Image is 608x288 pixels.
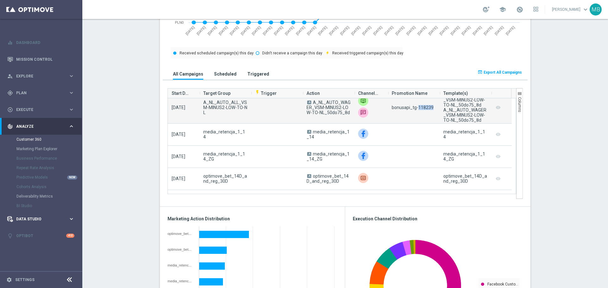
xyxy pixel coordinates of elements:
div: optimove_bet_14D_and_reg_30D [168,248,194,251]
text: [DATE] [428,25,438,36]
i: keyboard_arrow_right [68,90,74,96]
div: Data Studio keyboard_arrow_right [7,217,75,222]
h3: Triggered [247,71,269,77]
h3: All Campaigns [173,71,203,77]
span: media_retencja_1_14 [203,129,247,139]
button: Scheduled [212,68,238,80]
text: [DATE] [295,25,306,36]
i: settings [6,277,12,283]
i: keyboard_arrow_right [68,107,74,113]
text: [DATE] [494,25,504,36]
div: media_retencja_1_14_ZG [168,279,194,283]
span: Execute [16,108,68,112]
span: [DATE] [172,132,185,137]
text: [DATE] [317,25,328,36]
span: bonusapi_tg-118239 [392,105,434,110]
a: Deliverability Metrics [16,194,66,199]
span: [DATE] [172,176,185,181]
i: keyboard_arrow_right [68,123,74,129]
text: [DATE] [383,25,394,36]
div: MB [590,3,602,15]
span: A_NL_AUTO_WAGER_VSM-MINUS2-LOW-TO-NL_50do75_8d [307,100,351,115]
button: lightbulb Optibot +10 [7,233,75,238]
span: A [307,130,311,134]
span: optimove_bet_14D_and_reg_30D [203,174,247,184]
text: [DATE] [417,25,427,36]
text: [DATE] [450,25,460,36]
div: Explore [7,73,68,79]
span: Explore [16,74,68,78]
h3: Execution Channel Distribution [353,216,523,222]
text: [DATE] [395,25,405,36]
text: [DATE] [240,25,250,36]
text: [DATE] [306,25,317,36]
text: [DATE] [461,25,471,36]
span: keyboard_arrow_down [582,6,589,13]
div: media_retencja_1_14 [168,263,194,267]
a: [PERSON_NAME]keyboard_arrow_down [551,5,590,14]
text: [DATE] [505,25,516,36]
text: [DATE] [372,25,383,36]
button: Triggered [246,68,271,80]
text: Received scheduled campaign(s) this day [180,51,254,55]
button: All Campaigns [171,68,205,80]
span: Promotion Name [392,87,427,100]
span: Action [307,87,320,100]
span: media_retencja_1_14_ZG [307,151,350,162]
button: gps_fixed Plan keyboard_arrow_right [7,90,75,95]
button: play_circle_outline Execute keyboard_arrow_right [7,107,75,112]
text: [DATE] [207,25,217,36]
div: Execute [7,107,68,113]
text: [DATE] [361,25,372,36]
i: open_in_browser [478,70,483,75]
div: Marketing Plan Explorer [16,144,82,154]
div: A_NL_AUTO_WAGER_VSM-MINUS2-LOW-TO-NL_50do75_8d [443,107,487,123]
text: [DATE] [439,25,449,36]
div: A_NL_AUTO_WAGER_VSM-MINUS2-LOW-TO-NL_50do75_8d [443,92,487,107]
text: Received triggered campaign(s) this day [332,51,403,55]
text: [DATE] [284,25,294,36]
i: person_search [7,73,13,79]
i: track_changes [7,124,13,129]
i: equalizer [7,40,13,46]
div: media_retencja_1_14 [443,129,487,139]
text: [DATE] [185,25,195,36]
span: optimove_bet_14D_and_reg_30D [307,174,349,184]
div: Dashboard [7,34,74,51]
i: play_circle_outline [7,107,13,113]
img: SMS [358,107,368,118]
div: Cohorts Analysis [16,182,82,192]
span: [DATE] [172,105,185,110]
button: equalizer Dashboard [7,40,75,45]
a: Marketing Plan Explorer [16,146,66,151]
img: Private message [358,96,368,106]
div: Plan [7,90,68,96]
h3: Scheduled [214,71,237,77]
div: Customer 360 [16,135,82,144]
div: Predictive Models [16,173,82,182]
text: [DATE] [273,25,283,36]
text: [DATE] [483,25,493,36]
span: school [499,6,506,13]
div: Optibot [7,227,74,244]
button: open_in_browser Export All Campaigns [477,68,523,77]
text: [DATE] [339,25,350,36]
div: optimove_bet_1D_plus [168,232,194,236]
div: person_search Explore keyboard_arrow_right [7,74,75,79]
img: Facebook Custom Audience [358,151,368,161]
div: Mission Control [7,51,74,68]
i: flash_on [255,90,260,95]
div: Analyze [7,124,68,129]
text: [DATE] [229,25,239,36]
i: keyboard_arrow_right [68,216,74,222]
button: Mission Control [7,57,75,62]
a: Mission Control [16,51,74,68]
button: track_changes Analyze keyboard_arrow_right [7,124,75,129]
text: [DATE] [472,25,482,36]
span: Columns [517,97,522,112]
a: Settings [15,278,35,282]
